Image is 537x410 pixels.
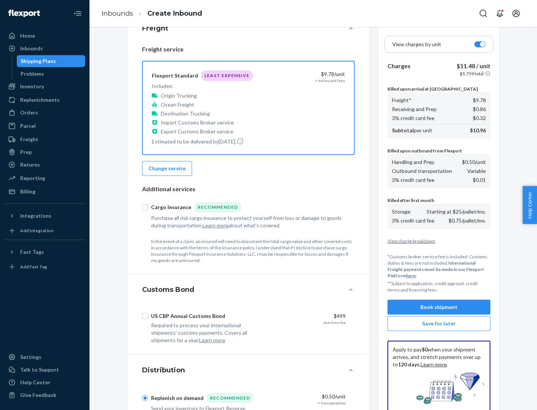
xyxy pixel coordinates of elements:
[470,127,486,134] p: $10.96
[201,70,253,81] div: Least Expensive
[268,393,346,400] div: $0.50 /unit
[392,167,452,175] p: Outbound transportation
[21,57,56,65] div: Shipping Plans
[4,376,85,388] a: Help Center
[387,280,490,293] p: **Subject to application, credit approval, credit terms and financing fees.
[387,238,490,244] button: View charge breakdown
[4,146,85,158] a: Prep
[199,337,225,344] button: Learn more
[315,78,345,83] div: + duties and fees
[4,172,85,184] a: Reporting
[142,285,194,294] h4: Customs Bond
[4,246,85,258] button: Fast Tags
[20,96,60,104] div: Replenishments
[449,217,486,224] p: $0.75/pallet/mo.
[392,114,434,122] p: 3% credit card fee
[151,322,262,344] div: Required to process your international shipments' customs payments. Covers all shipments for a year.
[460,70,484,77] p: $5,739 total
[473,114,486,122] p: $0.32
[4,133,85,145] a: Freight
[20,212,51,220] div: Integrations
[4,261,85,273] a: Add Fast Tag
[20,161,40,168] div: Returns
[392,208,411,215] p: Storage
[4,81,85,92] a: Inventory
[20,148,32,156] div: Prep
[142,161,192,176] button: Change service
[20,83,44,90] div: Inventory
[95,3,208,25] ol: breadcrumbs
[152,82,253,90] p: Includes:
[4,225,85,237] a: Add Integration
[4,30,85,42] a: Home
[398,361,420,368] b: 120 days
[4,94,85,106] a: Replenishments
[392,127,414,133] b: Subtotal
[387,260,484,278] b: International Freight payments must be made in our Flexport Platform .
[467,167,486,175] p: Variable
[142,23,168,33] h4: Freight
[20,391,56,399] div: Give Feedback
[20,379,50,386] div: Help Center
[427,208,486,215] p: Starting at $25/pallet/mo.
[142,45,355,54] p: Freight service
[4,389,85,401] button: Give Feedback
[142,365,185,375] h4: Distribution
[161,119,234,126] p: Import Customs Broker service
[392,41,441,48] p: View charges by unit
[387,62,411,69] b: Charges
[267,70,345,78] div: $9.78 /unit
[20,264,47,270] div: Add Fast Tag
[392,105,437,113] p: Receiving and Prep
[421,361,447,368] a: Learn more
[392,158,434,166] p: Handling and Prep
[20,188,35,195] div: Billing
[522,186,537,224] button: Help Center
[393,346,485,368] p: Apply to pay when your shipment arrives, and stretch payments over up to . .
[21,70,44,78] div: Problems
[387,253,490,279] p: *Customs broker service fee is included. Customs duties & fees are not included.
[473,105,486,113] p: $0.86
[4,351,85,363] a: Settings
[318,400,346,406] div: + transportation
[387,148,490,154] p: Billed upon outbound from Flexport
[17,55,85,67] a: Shipping Plans
[476,6,491,21] button: Open Search Box
[4,107,85,119] a: Orders
[142,185,355,193] p: Additional services
[387,197,490,204] p: Billed after first month
[142,313,148,319] input: US CBP Annual Customs Bond
[473,97,486,104] p: $9.78
[392,217,434,224] p: 3% credit card fee
[492,6,507,21] button: Open notifications
[387,316,490,331] button: Save for later
[152,72,198,79] div: Flexport Standard
[4,159,85,171] a: Returns
[268,312,346,320] div: $499
[4,186,85,198] a: Billing
[20,227,53,234] div: Add Integration
[161,92,197,100] p: Origin Trucking
[456,62,490,70] p: $11.48 / unit
[323,320,346,325] div: one-time fee
[20,248,44,256] div: Fast Tags
[4,364,85,376] a: Talk to Support
[147,9,202,18] a: Create Inbound
[194,202,241,212] div: Recommended
[4,42,85,54] a: Inbounds
[509,6,524,21] button: Open account menu
[151,394,204,402] div: Replenish on demand
[392,97,411,104] p: Freight*
[8,10,40,17] img: Flexport logo
[387,300,490,315] button: Book shipment
[20,136,38,143] div: Freight
[4,210,85,222] button: Integrations
[70,6,85,21] button: Close Navigation
[392,127,432,134] p: per unit
[406,273,416,278] a: here
[151,238,355,264] p: In the event of a claim, an insured will need to document the total cargo value and other covered...
[151,214,346,229] div: Purchase all risk cargo insurance to protect yourself from loss or damage to goods during transpo...
[161,101,194,108] p: Ocean Freight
